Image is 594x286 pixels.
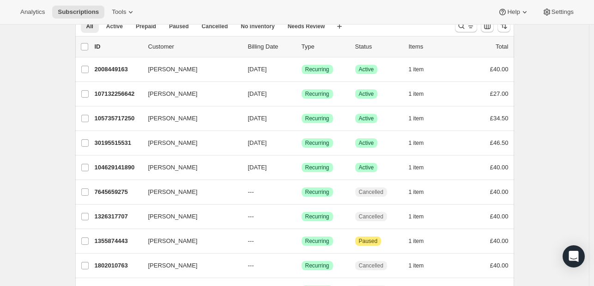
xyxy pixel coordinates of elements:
[359,90,374,98] span: Active
[552,8,574,16] span: Settings
[95,163,141,172] p: 104629141890
[507,8,520,16] span: Help
[248,42,294,51] p: Billing Date
[95,112,509,125] div: 105735717250[PERSON_NAME][DATE]SuccessRecurringSuccessActive1 item£34.50
[248,164,267,171] span: [DATE]
[95,259,509,272] div: 1802010763[PERSON_NAME]---SuccessRecurringCancelled1 item£40.00
[148,114,198,123] span: [PERSON_NAME]
[481,19,494,32] button: Customize table column order and visibility
[409,213,424,220] span: 1 item
[95,236,141,246] p: 1355874443
[490,164,509,171] span: £40.00
[241,23,274,30] span: No inventory
[409,66,424,73] span: 1 item
[305,262,329,269] span: Recurring
[305,66,329,73] span: Recurring
[248,66,267,73] span: [DATE]
[95,235,509,248] div: 1355874443[PERSON_NAME]---SuccessRecurringAttentionPaused1 item£40.00
[302,42,348,51] div: Type
[305,237,329,245] span: Recurring
[95,63,509,76] div: 2008449163[PERSON_NAME][DATE]SuccessRecurringSuccessActive1 item£40.00
[143,258,235,273] button: [PERSON_NAME]
[409,237,424,245] span: 1 item
[95,65,141,74] p: 2008449163
[409,188,424,196] span: 1 item
[359,66,374,73] span: Active
[409,87,434,100] button: 1 item
[148,187,198,197] span: [PERSON_NAME]
[409,137,434,149] button: 1 item
[305,188,329,196] span: Recurring
[95,186,509,199] div: 7645659275[PERSON_NAME]---SuccessRecurringCancelled1 item£40.00
[95,137,509,149] div: 30195515531[PERSON_NAME][DATE]SuccessRecurringSuccessActive1 item£46.50
[409,42,455,51] div: Items
[148,65,198,74] span: [PERSON_NAME]
[305,115,329,122] span: Recurring
[148,42,241,51] p: Customer
[305,164,329,171] span: Recurring
[490,188,509,195] span: £40.00
[359,237,378,245] span: Paused
[288,23,325,30] span: Needs Review
[143,185,235,199] button: [PERSON_NAME]
[148,89,198,99] span: [PERSON_NAME]
[248,213,254,220] span: ---
[490,115,509,122] span: £34.50
[409,63,434,76] button: 1 item
[409,262,424,269] span: 1 item
[95,187,141,197] p: 7645659275
[409,235,434,248] button: 1 item
[497,19,510,32] button: Sort the results
[95,212,141,221] p: 1326317707
[537,6,579,19] button: Settings
[409,90,424,98] span: 1 item
[359,262,383,269] span: Cancelled
[563,245,585,267] div: Open Intercom Messenger
[355,42,401,51] p: Status
[143,62,235,77] button: [PERSON_NAME]
[95,138,141,148] p: 30195515531
[490,139,509,146] span: £46.50
[58,8,99,16] span: Subscriptions
[496,42,508,51] p: Total
[169,23,189,30] span: Paused
[455,19,477,32] button: Search and filter results
[359,115,374,122] span: Active
[492,6,534,19] button: Help
[112,8,126,16] span: Tools
[148,163,198,172] span: [PERSON_NAME]
[409,210,434,223] button: 1 item
[490,66,509,73] span: £40.00
[409,112,434,125] button: 1 item
[95,87,509,100] div: 107132256642[PERSON_NAME][DATE]SuccessRecurringSuccessActive1 item£27.00
[143,234,235,249] button: [PERSON_NAME]
[490,90,509,97] span: £27.00
[106,6,141,19] button: Tools
[409,115,424,122] span: 1 item
[136,23,156,30] span: Prepaid
[95,42,141,51] p: ID
[409,139,424,147] span: 1 item
[409,164,424,171] span: 1 item
[95,42,509,51] div: IDCustomerBilling DateTypeStatusItemsTotal
[86,23,93,30] span: All
[305,90,329,98] span: Recurring
[359,139,374,147] span: Active
[143,136,235,150] button: [PERSON_NAME]
[143,209,235,224] button: [PERSON_NAME]
[409,186,434,199] button: 1 item
[332,20,347,33] button: Create new view
[95,261,141,270] p: 1802010763
[248,237,254,244] span: ---
[248,90,267,97] span: [DATE]
[52,6,104,19] button: Subscriptions
[143,160,235,175] button: [PERSON_NAME]
[148,236,198,246] span: [PERSON_NAME]
[148,261,198,270] span: [PERSON_NAME]
[248,115,267,122] span: [DATE]
[359,213,383,220] span: Cancelled
[490,262,509,269] span: £40.00
[248,188,254,195] span: ---
[490,213,509,220] span: £40.00
[359,188,383,196] span: Cancelled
